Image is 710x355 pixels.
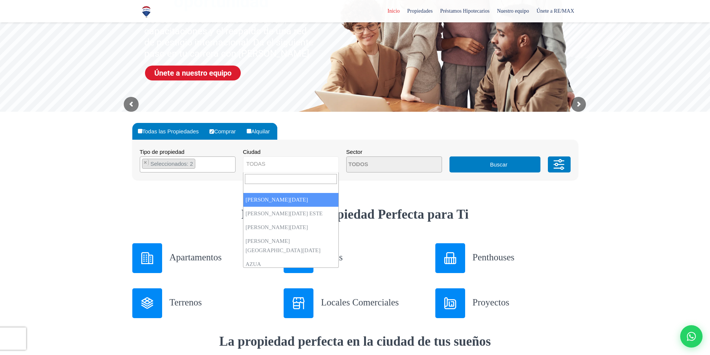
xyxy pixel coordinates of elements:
[209,129,214,134] input: Comprar
[246,161,265,167] span: TODAS
[170,251,275,264] h3: Apartamentos
[243,207,338,221] li: [PERSON_NAME][DATE] ESTE
[473,251,578,264] h3: Penthouses
[243,221,338,234] li: [PERSON_NAME][DATE]
[533,6,578,17] span: Únete a RE/MAX
[208,123,243,140] label: Comprar
[136,123,206,140] label: Todas las Propiedades
[227,159,231,166] button: Remove all items
[346,149,362,155] span: Sector
[284,243,426,273] a: Casas
[243,257,338,271] li: AZUA
[140,149,184,155] span: Tipo de propiedad
[384,6,404,17] span: Inicio
[170,296,275,309] h3: Terrenos
[150,161,195,167] span: Seleccionados: 2
[243,193,338,207] li: [PERSON_NAME][DATE]
[243,159,338,169] span: TODAS
[435,288,578,318] a: Proyectos
[144,159,147,166] span: ×
[132,288,275,318] a: Terrenos
[321,251,426,264] h3: Casas
[493,6,533,17] span: Nuestro equipo
[243,234,338,257] li: [PERSON_NAME][GEOGRAPHIC_DATA][DATE]
[142,159,149,166] button: Remove item
[245,174,337,184] input: Search
[436,6,493,17] span: Préstamos Hipotecarios
[140,5,153,18] img: Logo de REMAX
[132,243,275,273] a: Apartamentos
[140,157,144,173] textarea: Search
[435,243,578,273] a: Penthouses
[145,66,241,80] a: Únete a nuestro equipo
[473,296,578,309] h3: Proyectos
[449,156,540,172] button: Buscar
[219,334,491,349] strong: La propiedad perfecta en la ciudad de tus sueños
[403,6,436,17] span: Propiedades
[142,159,195,169] li: TERRENO
[284,288,426,318] a: Locales Comerciales
[247,129,251,133] input: Alquilar
[243,156,339,172] span: TODAS
[242,207,469,222] strong: Encuentra la Propiedad Perfecta para Ti
[228,159,231,166] span: ×
[144,15,315,59] sr7-txt: Accede a herramientas exclusivas, capacitaciones y el respaldo de una red de prestigio internacio...
[245,123,277,140] label: Alquilar
[243,149,261,155] span: Ciudad
[321,296,426,309] h3: Locales Comerciales
[347,157,419,173] textarea: Search
[138,129,142,133] input: Todas las Propiedades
